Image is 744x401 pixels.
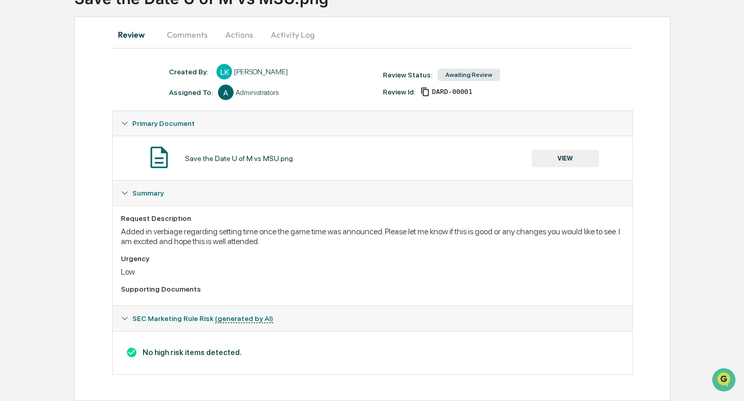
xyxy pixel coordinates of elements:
div: Urgency [121,254,624,263]
span: Pylon [103,175,125,183]
button: VIEW [532,150,599,167]
div: Request Description [121,214,624,222]
div: Administrators [236,88,278,97]
img: Document Icon [146,145,172,170]
span: Preclearance [21,130,67,140]
div: Supporting Documents [121,285,624,293]
button: Start new chat [176,82,188,94]
div: 🖐️ [10,131,19,139]
button: Activity Log [262,22,323,47]
p: How can we help? [10,22,188,38]
span: Summary [132,189,164,197]
span: Data Lookup [21,150,65,160]
div: 🗄️ [75,131,83,139]
h3: No high risk items detected. [121,347,624,358]
div: Created By: ‎ ‎ [169,68,211,76]
div: Awaiting Review [438,69,500,81]
a: 🗄️Attestations [71,126,132,145]
div: Summary [113,205,632,306]
img: 1746055101610-c473b297-6a78-478c-a979-82029cc54cd1 [10,79,29,98]
a: 🖐️Preclearance [6,126,71,145]
div: [PERSON_NAME] [234,68,288,76]
span: SEC Marketing Rule Risk [132,314,273,323]
span: Attestations [85,130,128,140]
a: 🔎Data Lookup [6,146,69,164]
div: SEC Marketing Rule Risk (generated by AI) [113,306,632,331]
div: A [218,85,234,100]
div: Primary Document [113,136,632,180]
div: Save the Date U of M vs MSU.png [185,154,293,163]
div: SEC Marketing Rule Risk (generated by AI) [113,331,632,374]
div: We're available if you need us! [35,89,131,98]
div: Review Id: [383,88,415,96]
div: 🔎 [10,151,19,159]
button: Actions [216,22,262,47]
span: Primary Document [132,119,195,127]
div: Added in verbiage regarding setting time once the game time was announced. Please let me know if ... [121,227,624,246]
div: secondary tabs example [112,22,633,47]
div: Summary [113,181,632,205]
div: Low [121,267,624,277]
div: Assigned To: [169,88,213,97]
div: LK [216,64,232,79]
iframe: Open customer support [711,367,739,395]
button: Comments [159,22,216,47]
div: Review Status: [383,71,432,79]
u: (generated by AI) [215,314,273,323]
button: Review [112,22,159,47]
span: 9f20e119-6408-4406-b58b-38e99c1e96d3 [432,88,472,96]
div: Primary Document [113,111,632,136]
div: Start new chat [35,79,169,89]
a: Powered byPylon [73,174,125,183]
